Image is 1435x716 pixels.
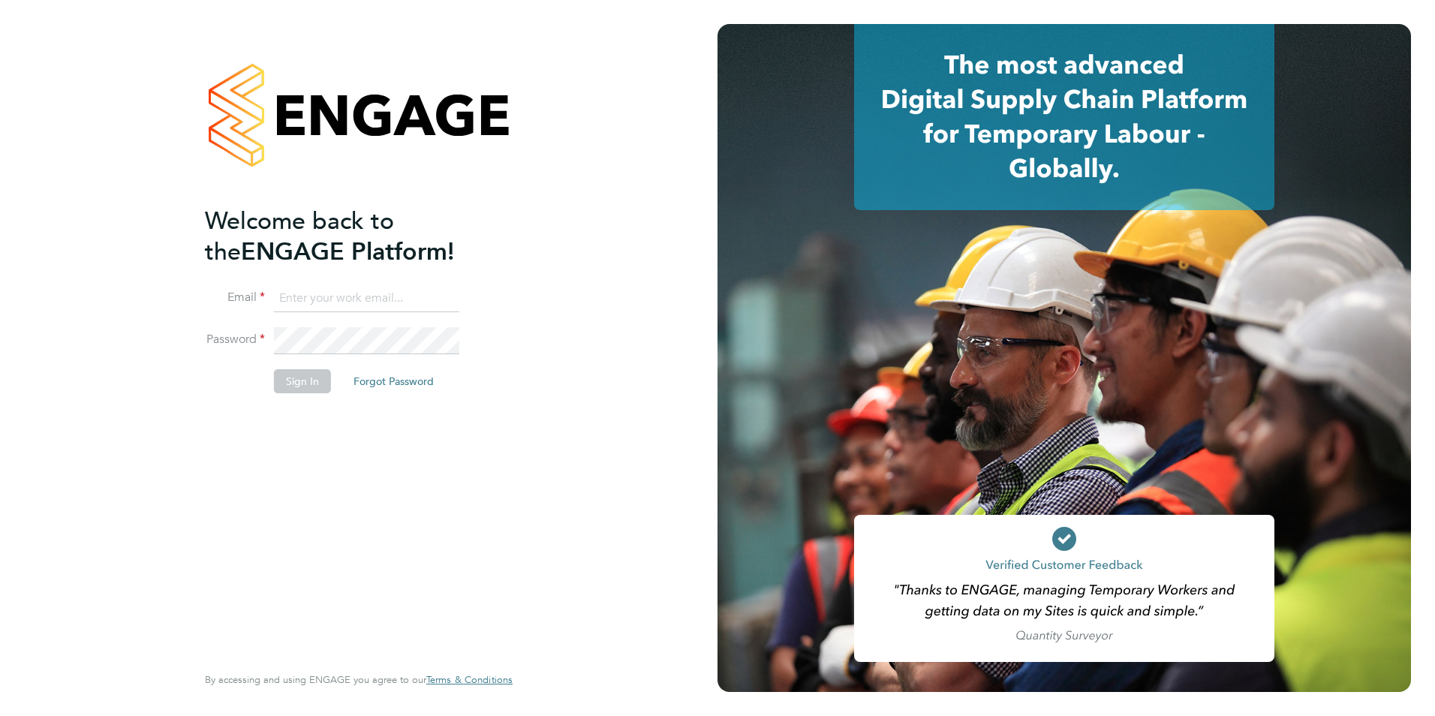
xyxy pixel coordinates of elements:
span: Terms & Conditions [426,673,513,686]
button: Forgot Password [341,369,446,393]
span: Welcome back to the [205,206,394,266]
button: Sign In [274,369,331,393]
label: Email [205,290,265,305]
input: Enter your work email... [274,285,459,312]
span: By accessing and using ENGAGE you agree to our [205,673,513,686]
a: Terms & Conditions [426,674,513,686]
h2: ENGAGE Platform! [205,206,498,267]
label: Password [205,332,265,347]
